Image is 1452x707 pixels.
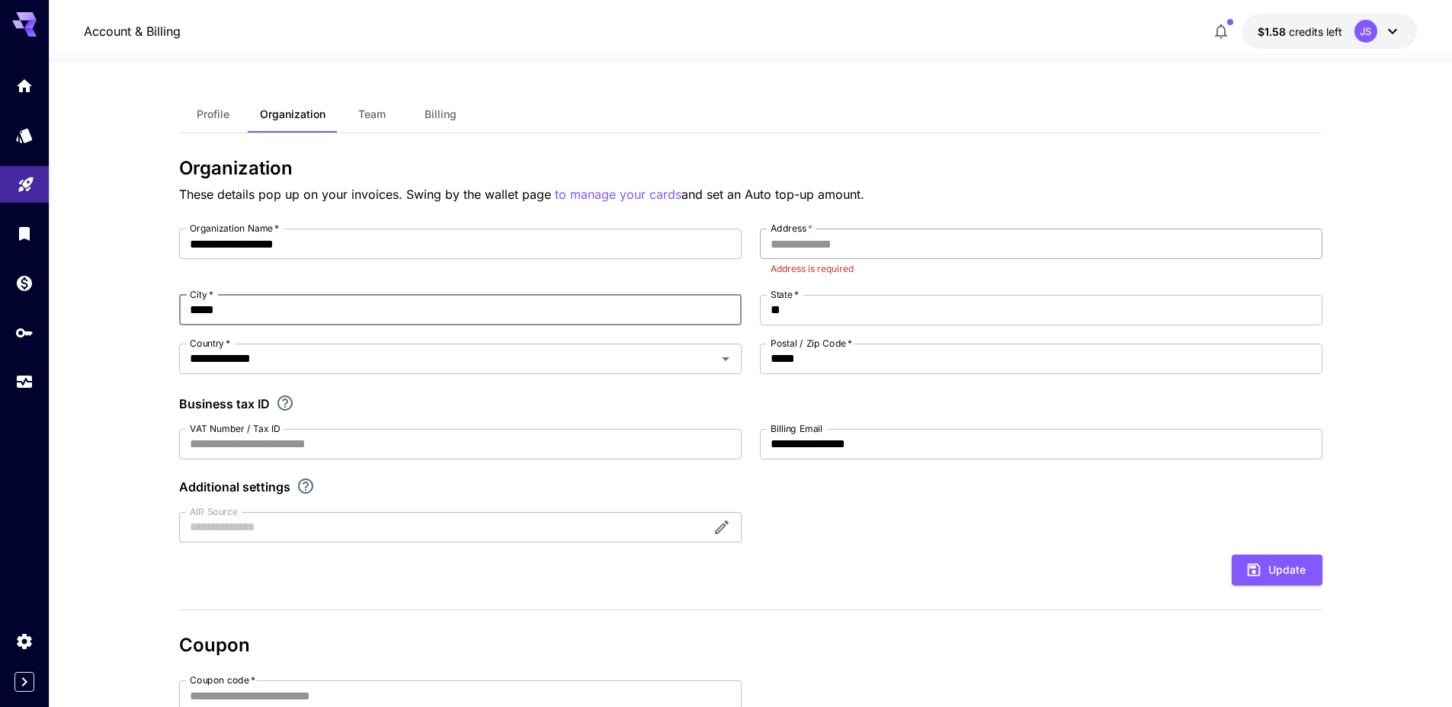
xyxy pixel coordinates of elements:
button: Update [1232,555,1322,586]
div: Models [15,126,34,145]
label: Billing Email [771,422,822,435]
p: Additional settings [179,478,290,496]
h3: Coupon [179,635,1322,656]
span: $1.58 [1258,25,1289,38]
div: Home [15,76,34,95]
span: These details pop up on your invoices. Swing by the wallet page [179,187,555,202]
label: Address [771,222,813,235]
svg: Explore additional customization settings [296,477,315,495]
div: Library [15,219,34,238]
nav: breadcrumb [84,22,181,40]
p: Address is required [771,261,1312,277]
div: Settings [15,632,34,651]
label: VAT Number / Tax ID [190,422,280,435]
button: Expand sidebar [14,672,34,692]
span: Organization [260,107,325,121]
h3: Organization [179,158,1322,179]
svg: If you are a business tax registrant, please enter your business tax ID here. [276,394,294,412]
label: City [190,288,213,301]
span: Billing [425,107,457,121]
button: $1.57982JS [1242,14,1417,49]
button: Open [715,348,736,369]
span: and set an Auto top-up amount. [681,187,864,202]
div: Wallet [15,274,34,293]
label: Postal / Zip Code [771,337,852,350]
div: $1.57982 [1258,24,1342,40]
div: JS [1354,20,1377,43]
label: State [771,288,799,301]
div: Playground [17,170,35,189]
a: Account & Billing [84,22,181,40]
span: Team [358,107,386,121]
button: to manage your cards [555,185,681,204]
label: Organization Name [190,222,279,235]
p: Business tax ID [179,395,270,413]
div: Usage [15,373,34,392]
div: API Keys [15,323,34,342]
label: Country [190,337,230,350]
span: credits left [1289,25,1342,38]
label: AIR Source [190,505,237,518]
label: Coupon code [190,673,255,686]
span: Profile [197,107,229,121]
